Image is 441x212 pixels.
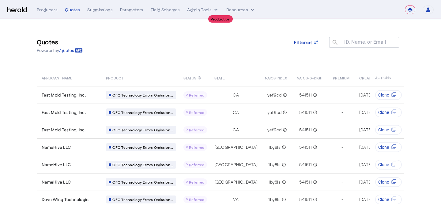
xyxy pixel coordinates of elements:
span: yef9cd [267,127,282,133]
span: Filtered [294,39,312,46]
span: Referred [189,110,205,115]
span: [GEOGRAPHIC_DATA] [214,162,258,168]
button: Clone [375,160,402,170]
mat-icon: info_outline [312,196,317,203]
span: 541511 [299,109,312,115]
span: 1by8ls [268,196,281,203]
span: CFC Technology Errors Omission... [112,197,173,202]
span: CFC Technology Errors Omission... [112,180,173,185]
span: 541511 [299,127,312,133]
th: ACTIONS [370,69,405,86]
span: [DATE] 3:53 PM [359,197,389,202]
span: Dove Wing Technologies [42,196,91,203]
span: [DATE] 3:03 AM [359,127,389,132]
img: Herald Logo [7,7,27,13]
mat-icon: info_outline [281,162,286,168]
span: Clone [378,127,389,133]
span: Referred [189,145,205,149]
span: PRODUCT [106,75,123,81]
h3: Quotes [37,38,83,46]
span: Fast Mold Testing, Inc. [42,127,86,133]
button: Clone [375,177,402,187]
div: Parameters [120,7,143,13]
span: Clone [378,179,389,185]
span: Clone [378,144,389,150]
span: VA [233,196,239,203]
button: Clone [375,90,402,100]
button: Clone [375,108,402,117]
span: [DATE] 6:53 PM [359,144,389,150]
span: CFC Technology Errors Omission... [112,110,173,115]
span: CFC Technology Errors Omission... [112,162,173,167]
mat-icon: info_outline [281,109,287,115]
span: CFC Technology Errors Omission... [112,145,173,150]
mat-label: ID, Name, or Email [344,39,386,45]
span: [DATE] 6:53 PM [359,179,389,185]
span: [DATE] 3:03 AM [359,92,389,97]
span: Fast Mold Testing, Inc. [42,109,86,115]
span: 1by8ls [268,162,281,168]
span: - [341,109,343,115]
div: Quotes [65,7,80,13]
span: CFC Technology Errors Omission... [112,93,173,97]
span: yef9cd [267,92,282,98]
span: NAICS INDEX [265,75,287,81]
mat-icon: info_outline [312,109,317,115]
span: Referred [189,163,205,167]
p: Powered by [37,47,83,53]
button: Resources dropdown menu [226,7,255,13]
span: APPLICANT NAME [42,75,72,81]
span: [GEOGRAPHIC_DATA] [214,179,258,185]
span: [DATE] 6:53 PM [359,162,389,167]
span: 1by8ls [268,179,281,185]
span: CA [233,127,239,133]
span: 541511 [299,179,312,185]
span: 1by8ls [268,144,281,150]
span: CA [233,92,239,98]
mat-icon: info_outline [281,144,286,150]
span: [DATE] 3:03 AM [359,110,389,115]
button: Clone [375,195,402,204]
span: - [341,179,343,185]
span: Referred [189,128,205,132]
div: Producers [37,7,58,13]
span: NameHive LLC [42,162,71,168]
span: 541511 [299,162,312,168]
mat-icon: info_outline [281,196,286,203]
span: STATE [214,75,225,81]
button: Clone [375,125,402,135]
mat-icon: info_outline [281,127,287,133]
span: NameHive LLC [42,179,71,185]
span: STATUS [183,75,197,81]
span: CA [233,109,239,115]
button: Filtered [289,37,324,48]
span: - [341,92,343,98]
span: - [341,127,343,133]
span: PREMIUM [333,75,349,81]
span: Clone [378,92,389,98]
span: 541511 [299,92,312,98]
button: internal dropdown menu [187,7,219,13]
mat-icon: info_outline [312,162,317,168]
mat-icon: info_outline [312,92,317,98]
span: 541511 [299,144,312,150]
span: Referred [189,93,205,97]
mat-icon: info_outline [312,144,317,150]
span: Referred [189,180,205,184]
span: 541511 [299,196,312,203]
div: Submissions [87,7,113,13]
span: yef9cd [267,109,282,115]
div: Production [208,15,233,23]
span: CREATED [359,75,376,81]
span: Clone [378,109,389,115]
span: Clone [378,162,389,168]
a: /quotes [59,47,83,53]
mat-icon: info_outline [281,179,286,185]
span: Fast Mold Testing, Inc. [42,92,86,98]
div: Field Schemas [151,7,180,13]
button: Clone [375,142,402,152]
span: NameHive LLC [42,144,71,150]
mat-icon: info_outline [198,75,201,81]
mat-icon: search [329,39,339,47]
span: Referred [189,197,205,202]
